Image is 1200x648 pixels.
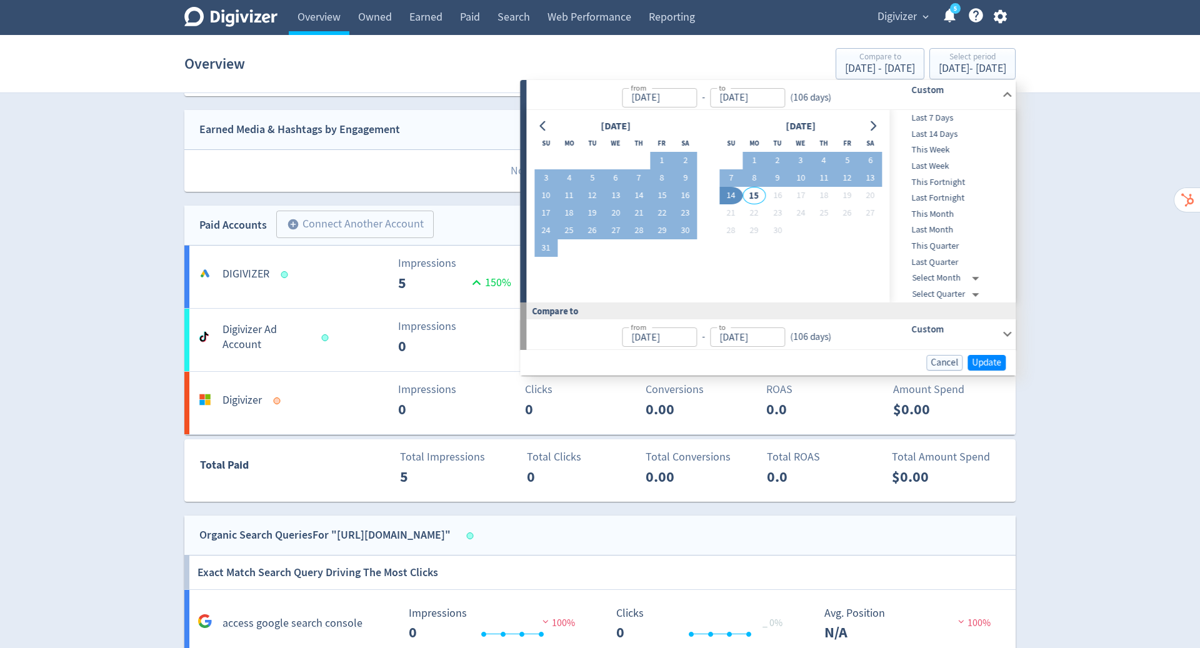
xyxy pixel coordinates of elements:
[742,169,766,187] button: 8
[836,134,859,152] th: Friday
[398,381,511,398] p: Impressions
[890,158,1014,174] div: Last Week
[812,169,836,187] button: 11
[812,204,836,222] button: 25
[892,466,964,488] p: $0.00
[534,134,557,152] th: Sunday
[890,110,1014,126] div: Last 7 Days
[920,11,931,22] span: expand_more
[646,381,759,398] p: Conversions
[926,355,962,371] button: Cancel
[199,121,400,139] div: Earned Media & Hashtags by Engagement
[674,187,697,204] button: 16
[719,134,742,152] th: Sunday
[836,204,859,222] button: 26
[859,152,882,169] button: 6
[534,169,557,187] button: 3
[557,222,581,239] button: 25
[890,176,1014,189] span: This Fortnight
[557,134,581,152] th: Monday
[627,134,651,152] th: Thursday
[322,334,332,341] span: Data last synced: 15 Sep 2025, 6:01am (AEST)
[539,617,552,626] img: negative-performance.svg
[627,204,651,222] button: 21
[185,456,323,480] div: Total Paid
[939,63,1006,74] div: [DATE] - [DATE]
[719,204,742,222] button: 21
[610,607,797,641] svg: Clicks 0
[197,614,212,629] svg: Google Analytics
[719,82,726,93] label: to
[890,223,1014,237] span: Last Month
[789,169,812,187] button: 10
[877,7,917,27] span: Digivizer
[651,152,674,169] button: 1
[557,169,581,187] button: 4
[674,204,697,222] button: 23
[767,466,839,488] p: 0.0
[785,91,836,105] div: ( 106 days )
[674,134,697,152] th: Saturday
[950,3,961,14] a: 5
[742,222,766,239] button: 29
[911,322,997,337] h6: Custom
[651,134,674,152] th: Friday
[651,222,674,239] button: 29
[789,187,812,204] button: 17
[812,134,836,152] th: Thursday
[581,222,604,239] button: 26
[890,174,1014,191] div: This Fortnight
[873,7,932,27] button: Digivizer
[525,381,638,398] p: Clicks
[890,127,1014,141] span: Last 14 Days
[581,204,604,222] button: 19
[222,267,269,282] h5: DIGIVIZER
[864,117,882,135] button: Go to next month
[184,372,1016,434] a: DigivizerImpressions0Clicks0Conversions0.00ROAS0.0Amount Spend$0.00
[604,204,627,222] button: 20
[789,134,812,152] th: Wednesday
[766,187,789,204] button: 16
[467,532,477,539] span: Data last synced: 14 Sep 2025, 8:02pm (AEST)
[890,159,1014,173] span: Last Week
[890,191,1014,205] span: Last Fortnight
[890,256,1014,269] span: Last Quarter
[651,204,674,222] button: 22
[527,449,640,466] p: Total Clicks
[631,322,646,332] label: from
[859,187,882,204] button: 20
[812,187,836,204] button: 18
[398,255,511,272] p: Impressions
[929,48,1016,79] button: Select period[DATE]- [DATE]
[955,617,967,626] img: negative-performance.svg
[604,187,627,204] button: 13
[222,322,310,352] h5: Digivizer Ad Account
[912,270,984,286] div: Select Month
[719,322,726,332] label: to
[402,607,590,641] svg: Impressions 0
[859,204,882,222] button: 27
[955,617,991,629] span: 100%
[520,302,1016,319] div: Compare to
[890,254,1014,271] div: Last Quarter
[893,398,965,421] p: $0.00
[893,381,1006,398] p: Amount Spend
[785,330,831,344] div: ( 106 days )
[398,318,511,335] p: Impressions
[581,134,604,152] th: Tuesday
[525,398,597,421] p: 0
[812,152,836,169] button: 4
[534,204,557,222] button: 17
[274,397,284,404] span: Data last synced: 8 Apr 2025, 8:01pm (AEST)
[674,152,697,169] button: 2
[890,239,1014,253] span: This Quarter
[597,118,634,135] div: [DATE]
[912,286,984,302] div: Select Quarter
[742,152,766,169] button: 1
[631,82,646,93] label: from
[890,126,1014,142] div: Last 14 Days
[890,238,1014,254] div: This Quarter
[222,393,262,408] h5: Digivizer
[276,211,434,238] button: Connect Another Account
[782,118,819,135] div: [DATE]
